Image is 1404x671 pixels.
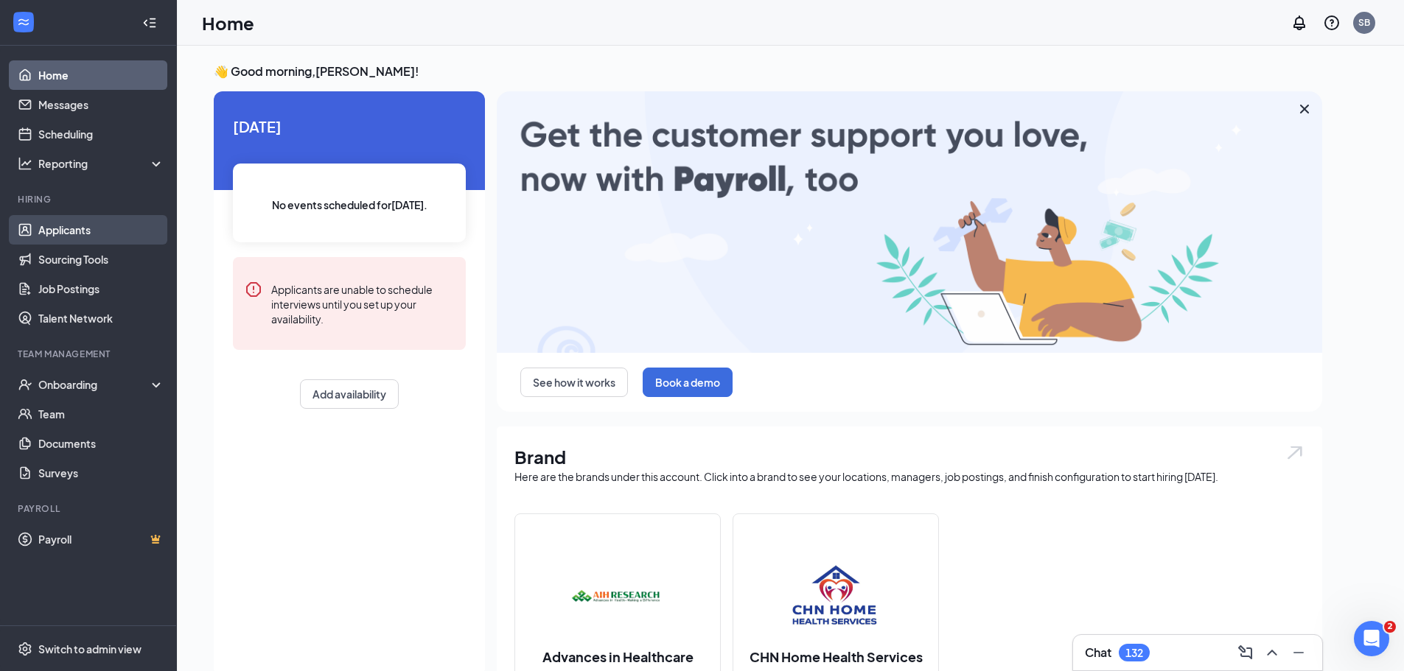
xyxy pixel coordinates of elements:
h1: Home [202,10,254,35]
svg: WorkstreamLogo [16,15,31,29]
a: Messages [38,90,164,119]
a: Sourcing Tools [38,245,164,274]
div: Reporting [38,156,165,171]
svg: Cross [1296,100,1313,118]
span: No events scheduled for [DATE] . [272,197,427,213]
span: [DATE] [233,115,466,138]
svg: ComposeMessage [1237,644,1254,661]
div: Switch to admin view [38,642,142,656]
div: Hiring [18,193,161,205]
a: Home [38,60,164,90]
div: Team Management [18,348,161,360]
svg: UserCheck [18,377,32,392]
button: Book a demo [643,368,733,397]
a: Documents [38,429,164,458]
h3: Chat [1085,644,1111,661]
div: Here are the brands under this account. Click into a brand to see your locations, managers, job p... [514,469,1305,484]
a: PayrollCrown [38,524,164,554]
button: ComposeMessage [1234,641,1257,664]
svg: Error [245,281,262,298]
button: Minimize [1287,641,1310,664]
div: Applicants are unable to schedule interviews until you set up your availability. [271,281,454,326]
div: SB [1358,16,1370,29]
svg: QuestionInfo [1323,14,1341,32]
div: 132 [1125,647,1143,659]
svg: Collapse [142,15,157,30]
a: Job Postings [38,274,164,303]
a: Applicants [38,215,164,245]
img: CHN Home Health Services [789,547,883,642]
div: Payroll [18,502,161,515]
button: See how it works [520,368,628,397]
button: ChevronUp [1260,641,1284,664]
img: open.6027fd2a22e1237b5b06.svg [1285,444,1305,461]
h2: CHN Home Health Services [735,647,937,666]
a: Surveys [38,458,164,488]
iframe: Intercom live chat [1354,621,1389,656]
svg: ChevronUp [1263,644,1281,661]
button: Add availability [300,379,399,409]
h1: Brand [514,444,1305,469]
h2: Advances in Healthcare [528,647,708,666]
img: payroll-large.gif [497,91,1322,353]
div: Onboarding [38,377,152,392]
svg: Notifications [1291,14,1308,32]
h3: 👋 Good morning, [PERSON_NAME] ! [214,63,1322,80]
span: 2 [1384,621,1396,633]
svg: Analysis [18,156,32,171]
svg: Settings [18,642,32,656]
a: Scheduling [38,119,164,149]
img: Advances in Healthcare [570,547,665,642]
svg: Minimize [1290,644,1307,661]
a: Team [38,399,164,429]
a: Talent Network [38,303,164,333]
